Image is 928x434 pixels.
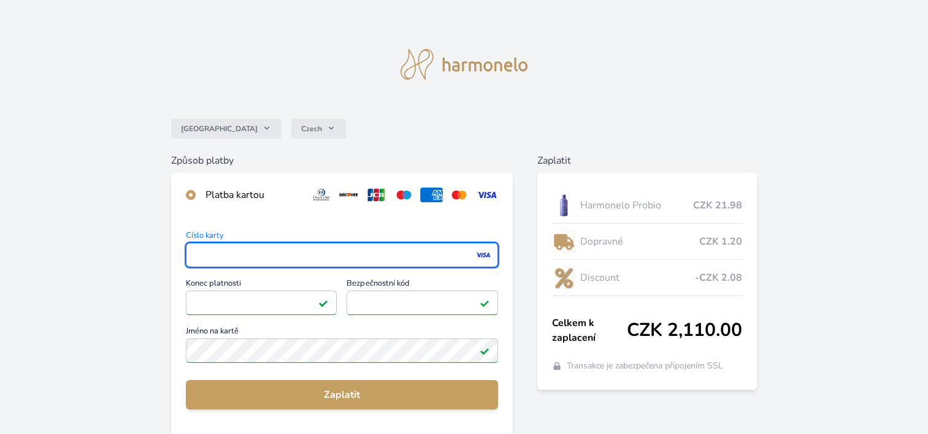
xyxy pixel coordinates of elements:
[580,198,693,213] span: Harmonelo Probio
[480,298,489,308] img: Platné pole
[580,234,699,249] span: Dopravné
[537,153,757,168] h6: Zaplatit
[291,119,346,139] button: Czech
[567,360,723,372] span: Transakce je zabezpečena připojením SSL
[401,49,528,80] img: logo.svg
[352,294,493,311] iframe: Iframe pro bezpečnostní kód
[580,270,695,285] span: Discount
[186,338,498,363] input: Jméno na kartěPlatné pole
[191,246,493,264] iframe: Iframe pro číslo karty
[480,346,489,356] img: Platné pole
[347,280,498,291] span: Bezpečnostní kód
[186,280,337,291] span: Konec platnosti
[301,124,322,134] span: Czech
[186,232,498,243] span: Číslo karty
[552,190,575,221] img: CLEAN_PROBIO_se_stinem_x-lo.jpg
[448,188,470,202] img: mc.svg
[196,387,488,402] span: Zaplatit
[318,298,328,308] img: Platné pole
[186,380,498,409] button: Zaplatit
[699,234,742,249] span: CZK 1.20
[693,198,742,213] span: CZK 21.98
[186,327,498,338] span: Jméno na kartě
[191,294,332,311] iframe: Iframe pro datum vypršení platnosti
[475,188,498,202] img: visa.svg
[420,188,443,202] img: amex.svg
[205,188,301,202] div: Platba kartou
[393,188,415,202] img: maestro.svg
[310,188,333,202] img: diners.svg
[171,153,513,168] h6: Způsob platby
[695,270,742,285] span: -CZK 2.08
[475,249,491,261] img: visa
[552,226,575,257] img: delivery-lo.png
[337,188,360,202] img: discover.svg
[552,262,575,293] img: discount-lo.png
[171,119,282,139] button: [GEOGRAPHIC_DATA]
[181,124,258,134] span: [GEOGRAPHIC_DATA]
[365,188,388,202] img: jcb.svg
[627,319,742,341] span: CZK 2,110.00
[552,316,627,345] span: Celkem k zaplacení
